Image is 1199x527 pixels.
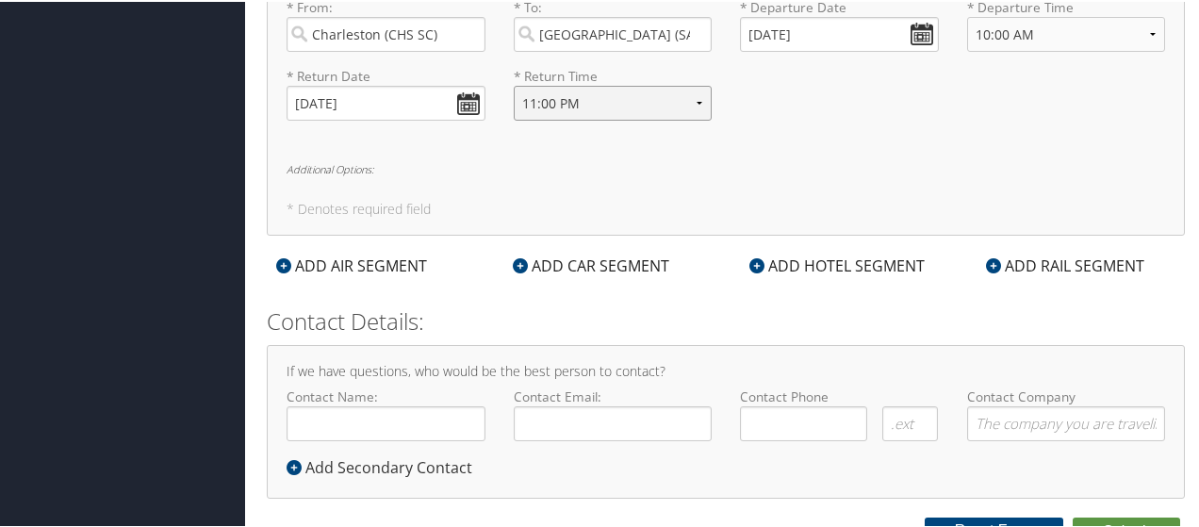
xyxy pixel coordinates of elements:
label: * Return Time [514,65,713,84]
input: MM/DD/YYYY [740,15,939,50]
label: Contact Email: [514,386,713,439]
div: ADD AIR SEGMENT [267,253,436,275]
input: MM/DD/YYYY [287,84,485,119]
input: City or Airport Code [514,15,713,50]
h4: If we have questions, who would be the best person to contact? [287,363,1165,376]
label: Contact Company [967,386,1166,439]
div: ADD RAIL SEGMENT [977,253,1154,275]
label: Contact Phone [740,386,939,404]
h5: * Denotes required field [287,201,1165,214]
h6: Additional Options: [287,162,1165,173]
input: Contact Email: [514,404,713,439]
div: ADD HOTEL SEGMENT [740,253,934,275]
label: Contact Name: [287,386,485,439]
select: * Departure Time [967,15,1166,50]
input: Contact Name: [287,404,485,439]
div: Add Secondary Contact [287,454,482,477]
div: ADD CAR SEGMENT [503,253,679,275]
input: Contact Company [967,404,1166,439]
input: .ext [882,404,938,439]
h2: Contact Details: [267,304,1185,336]
input: City or Airport Code [287,15,485,50]
label: * Return Date [287,65,485,84]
